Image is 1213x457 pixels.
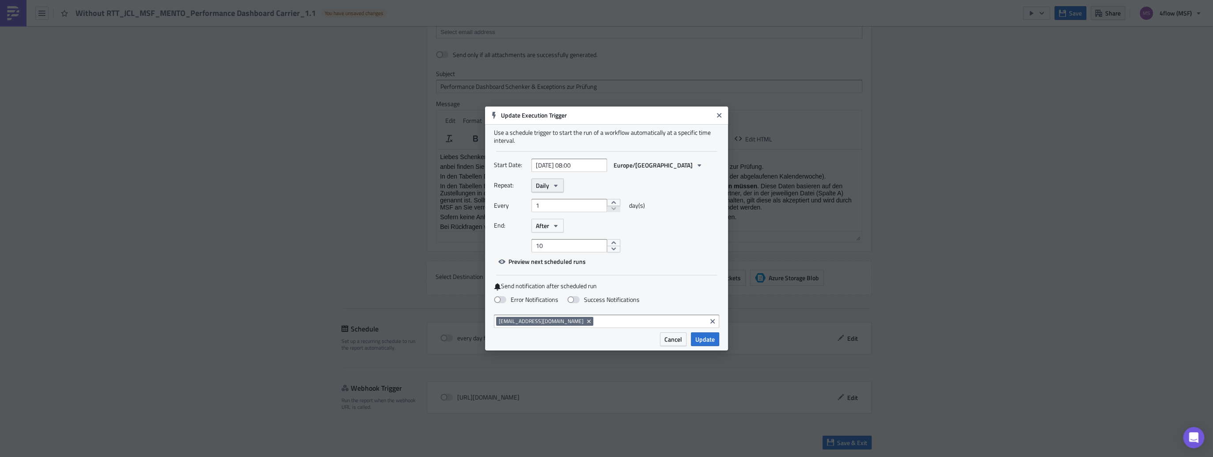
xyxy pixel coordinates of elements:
button: After [531,219,564,232]
button: Close [713,109,726,122]
div: Open Intercom Messenger [1183,427,1204,448]
button: Update [691,332,719,346]
span: Daily [536,181,549,190]
span: [EMAIL_ADDRESS][DOMAIN_NAME] [499,318,584,325]
p: Liebes Schenker Team, [4,4,422,11]
body: Rich Text Area. Press ALT-0 for help. [4,4,422,439]
button: increment [607,199,620,206]
label: Every [494,199,527,212]
div: Use a schedule trigger to start the run of a workflow automatically at a specific time interval. [494,129,719,145]
button: Remove Tag [585,317,593,326]
strong: Transportdaten der letzten 6 Wochen [91,23,199,30]
strong: Exceptions [81,33,114,40]
p: Sofern keine Anhänge zu den Exceptions (E1 - E4) angehangen sind, sind auch keine Exceptions zu p... [4,64,422,71]
p: In den Tabellen E1 - E4 sind enthalten, die sie . Diese Daten basieren auf den Zustellungen in de... [4,33,422,61]
span: Europe/[GEOGRAPHIC_DATA] [614,160,693,170]
label: Error Notifications [494,296,558,304]
input: YYYY-MM-DD HH:mm [531,159,607,172]
label: Send notification after scheduled run [494,282,719,290]
p: anbei finden Sie das aktuelle Performance Dashboard für Magna Transportdienstleister sowie Except... [4,13,422,20]
button: decrement [607,206,620,213]
button: Preview next scheduled runs [494,255,590,268]
label: Success Notifications [567,296,640,304]
button: Cancel [660,332,686,346]
p: Bei Rückfragen wenden Sie sich bitte an folgende Adressen: [4,73,422,80]
span: Preview next scheduled runs [508,257,586,266]
span: Cancel [664,335,682,344]
span: day(s) [629,199,645,212]
label: Start Date: [494,158,527,171]
button: decrement [607,246,620,253]
h6: Update Execution Trigger [501,111,713,119]
label: End: [494,219,527,232]
span: Update [695,335,715,344]
span: After [536,221,549,230]
button: increment [607,239,620,246]
label: Repeat: [494,179,527,192]
button: Europe/[GEOGRAPHIC_DATA] [609,158,707,172]
button: Clear selected items [707,316,718,327]
p: In den Tabellen D4, D5, D6 sind enthalten (bis einschließlich Ende der abgelaufenen Kalenderwoche). [4,23,422,30]
strong: innerhalb der nächsten 9 Kalendertage prüfen müssen [160,33,321,40]
button: Daily [531,179,564,192]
